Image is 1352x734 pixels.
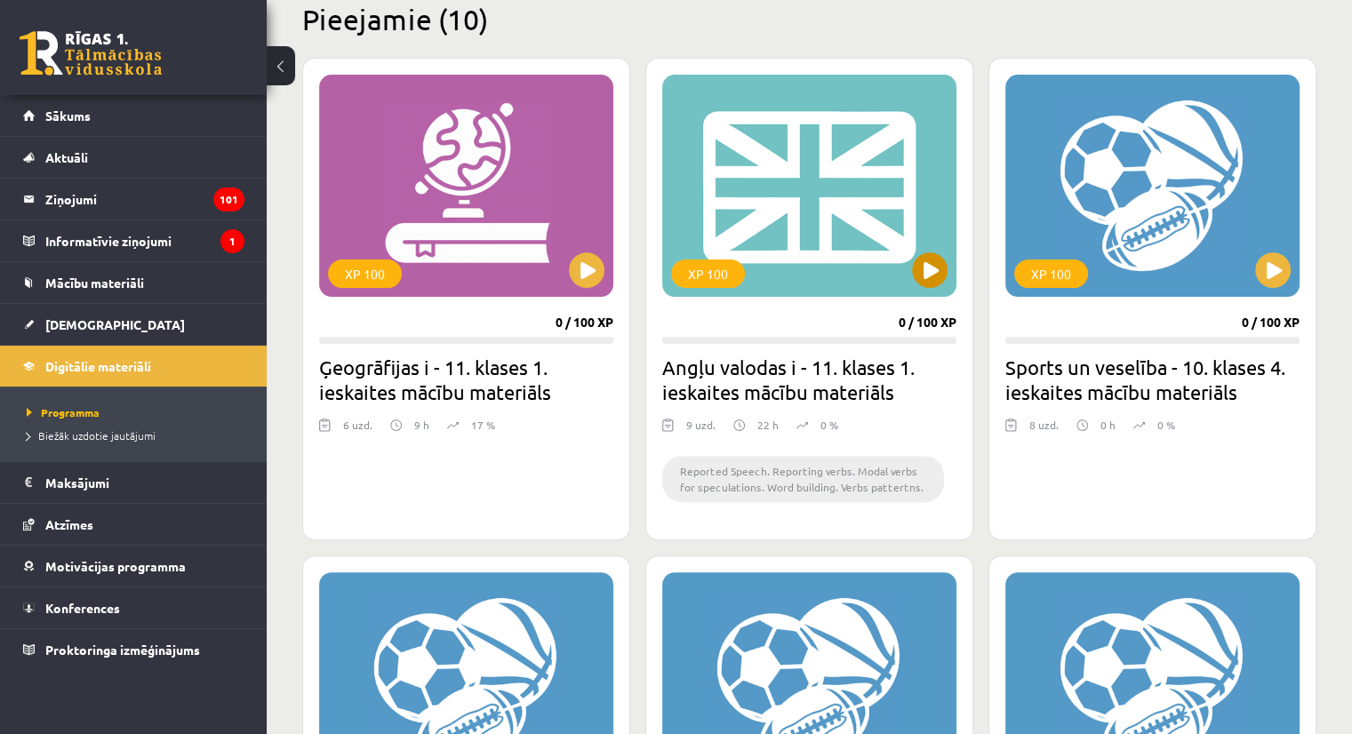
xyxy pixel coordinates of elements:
[23,179,244,219] a: Ziņojumi101
[23,95,244,136] a: Sākums
[45,220,244,261] legend: Informatīvie ziņojumi
[220,229,244,253] i: 1
[414,417,429,433] p: 9 h
[1100,417,1116,433] p: 0 h
[23,346,244,387] a: Digitālie materiāli
[820,417,838,433] p: 0 %
[757,417,779,433] p: 22 h
[45,108,91,124] span: Sākums
[23,546,244,586] a: Motivācijas programma
[45,516,93,532] span: Atzīmes
[1157,417,1175,433] p: 0 %
[27,404,249,420] a: Programma
[328,259,402,288] div: XP 100
[23,220,244,261] a: Informatīvie ziņojumi1
[1029,417,1059,443] div: 8 uzd.
[1005,355,1300,404] h2: Sports un veselība - 10. klases 4. ieskaites mācību materiāls
[662,355,956,404] h2: Angļu valodas i - 11. klases 1. ieskaites mācību materiāls
[23,629,244,670] a: Proktoringa izmēģinājums
[45,642,200,658] span: Proktoringa izmēģinājums
[45,358,151,374] span: Digitālie materiāli
[27,428,156,443] span: Biežāk uzdotie jautājumi
[45,558,186,574] span: Motivācijas programma
[662,456,944,502] li: Reported Speech. Reporting verbs. Modal verbs for speculations. Word building. Verbs pattertns.
[45,316,185,332] span: [DEMOGRAPHIC_DATA]
[671,259,745,288] div: XP 100
[45,275,144,291] span: Mācību materiāli
[213,187,244,211] i: 101
[20,31,162,76] a: Rīgas 1. Tālmācības vidusskola
[27,405,100,419] span: Programma
[23,587,244,628] a: Konferences
[45,149,88,165] span: Aktuāli
[686,417,716,443] div: 9 uzd.
[27,427,249,443] a: Biežāk uzdotie jautājumi
[471,417,495,433] p: 17 %
[23,304,244,345] a: [DEMOGRAPHIC_DATA]
[23,504,244,545] a: Atzīmes
[23,137,244,178] a: Aktuāli
[23,262,244,303] a: Mācību materiāli
[1014,259,1088,288] div: XP 100
[45,462,244,503] legend: Maksājumi
[45,600,120,616] span: Konferences
[45,179,244,219] legend: Ziņojumi
[302,2,1316,36] h2: Pieejamie (10)
[343,417,372,443] div: 6 uzd.
[319,355,613,404] h2: Ģeogrāfijas i - 11. klases 1. ieskaites mācību materiāls
[23,462,244,503] a: Maksājumi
